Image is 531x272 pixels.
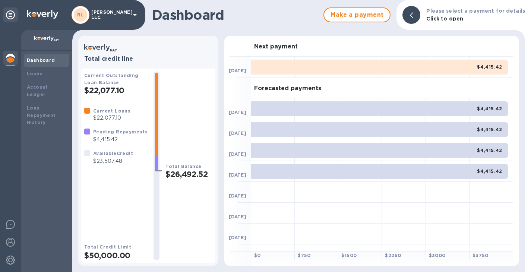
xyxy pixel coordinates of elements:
[93,157,133,165] p: $23,507.48
[84,56,212,63] h3: Total credit line
[84,244,131,250] b: Total Credit Limit
[84,86,148,95] h2: $22,077.10
[27,57,55,63] b: Dashboard
[472,253,489,258] b: $ 3750
[229,68,246,73] b: [DATE]
[27,105,56,126] b: Loan Repayment History
[165,170,212,179] h2: $26,492.52
[298,253,311,258] b: $ 750
[27,84,48,97] b: Account Ledger
[477,148,502,153] b: $4,415.42
[84,73,139,85] b: Current Outstanding Loan Balance
[229,151,246,157] b: [DATE]
[254,85,321,92] h3: Forecasted payments
[477,64,502,70] b: $4,415.42
[341,253,357,258] b: $ 1500
[27,71,42,76] b: Loans
[229,214,246,219] b: [DATE]
[477,168,502,174] b: $4,415.42
[93,129,148,135] b: Pending Repayments
[229,130,246,136] b: [DATE]
[77,12,84,18] b: RL
[152,7,320,23] h1: Dashboard
[93,136,148,143] p: $4,415.42
[323,7,391,22] button: Make a payment
[330,10,384,19] span: Make a payment
[93,108,130,114] b: Current Loans
[93,114,130,122] p: $22,077.10
[27,10,58,19] img: Logo
[229,193,246,199] b: [DATE]
[229,235,246,240] b: [DATE]
[91,10,129,20] p: [PERSON_NAME] LLC
[477,127,502,132] b: $4,415.42
[477,106,502,111] b: $4,415.42
[385,253,401,258] b: $ 2250
[93,151,133,156] b: Available Credit
[254,253,261,258] b: $ 0
[229,110,246,115] b: [DATE]
[254,43,298,50] h3: Next payment
[426,16,463,22] b: Click to open
[426,8,525,14] b: Please select a payment for details
[165,164,201,169] b: Total Balance
[3,7,18,22] div: Unpin categories
[84,251,148,260] h2: $50,000.00
[429,253,446,258] b: $ 3000
[229,172,246,178] b: [DATE]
